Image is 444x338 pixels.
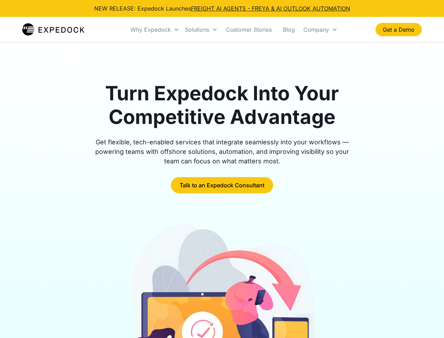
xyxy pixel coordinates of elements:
[22,23,84,37] a: home
[87,137,357,166] div: Get flexible, tech-enabled services that integrate seamlessly into your workflows — powering team...
[94,4,350,13] div: NEW RELEASE: Expedock Launches
[409,304,444,338] iframe: Chat Widget
[130,26,171,33] div: Why Expedock
[301,18,340,42] div: Company
[303,26,329,33] div: Company
[87,82,357,129] h1: Turn Expedock Into Your Competitive Advantage
[182,18,220,42] div: Solutions
[220,18,277,42] a: Customer Stories
[185,26,209,33] div: Solutions
[171,177,273,193] a: Talk to an Expedock Consultant
[375,23,422,36] a: Get a Demo
[128,18,182,42] div: Why Expedock
[22,23,84,37] img: Expedock Logo
[191,5,350,12] a: FREIGHT AI AGENTS - FREYA & AI OUTLOOK AUTOMATION
[277,18,301,42] a: Blog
